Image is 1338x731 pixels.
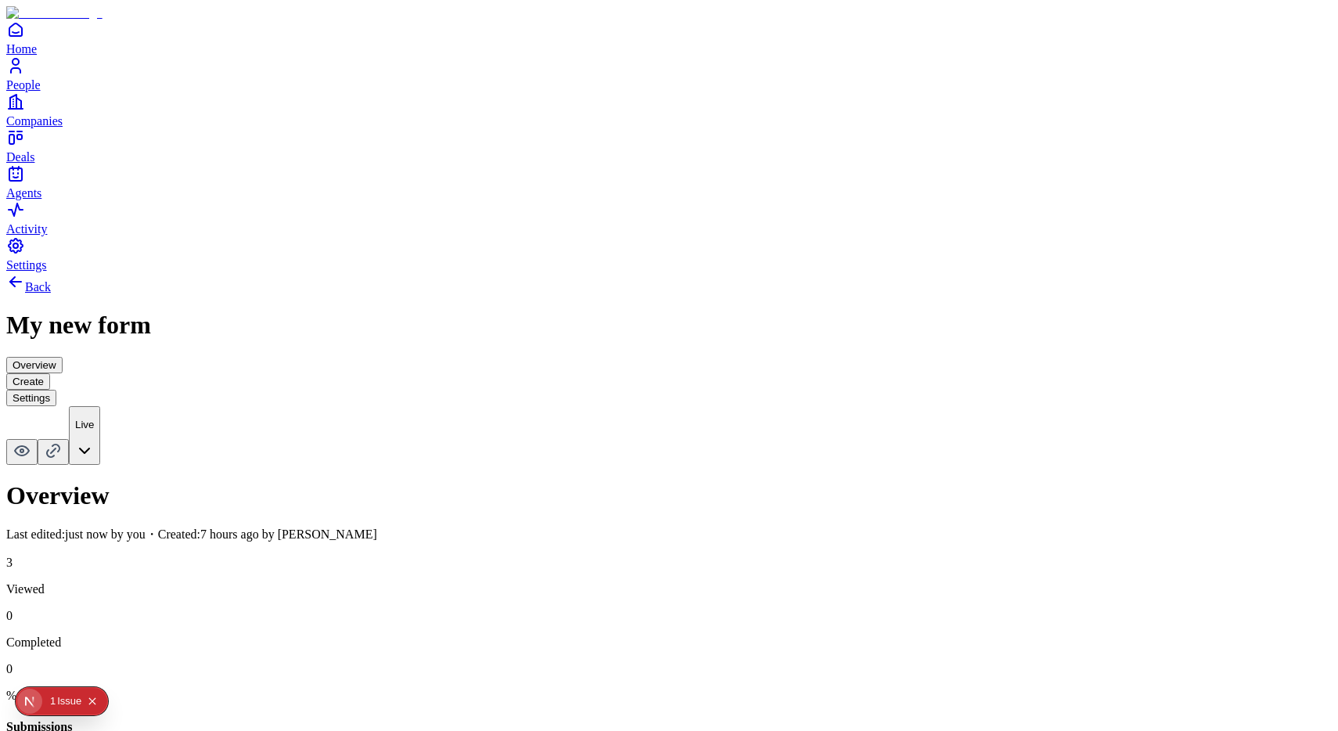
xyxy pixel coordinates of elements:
p: Completed [6,636,1332,650]
a: Activity [6,200,1332,236]
span: Agents [6,186,41,200]
p: 0 [6,662,1332,676]
a: People [6,56,1332,92]
button: Create [6,373,50,390]
p: Last edited: just now by you ・Created: 7 hours ago by [PERSON_NAME] [6,527,1332,543]
span: Home [6,42,37,56]
h1: Overview [6,481,1332,510]
p: % Completed [6,689,1332,703]
p: 3 [6,556,1332,570]
img: Item Brain Logo [6,6,103,20]
span: Activity [6,222,47,236]
a: Deals [6,128,1332,164]
span: Settings [6,258,47,272]
button: Settings [6,390,56,406]
p: 0 [6,609,1332,623]
a: Settings [6,236,1332,272]
span: People [6,78,41,92]
a: Back [6,280,51,293]
p: Viewed [6,582,1332,596]
span: Deals [6,150,34,164]
a: Agents [6,164,1332,200]
a: Home [6,20,1332,56]
button: Overview [6,357,63,373]
a: Companies [6,92,1332,128]
span: Companies [6,114,63,128]
h1: My new form [6,311,1332,340]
